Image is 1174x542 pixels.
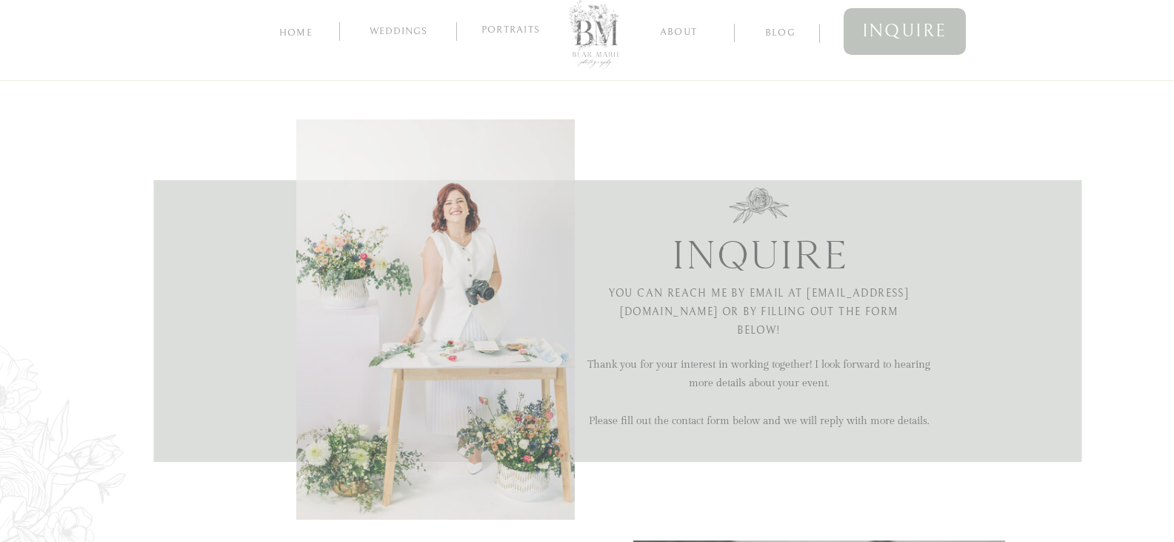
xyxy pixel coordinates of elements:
a: inquire [844,8,966,55]
a: Weddings [359,26,438,41]
a: blog [752,24,810,39]
span: inquire [862,16,947,47]
h2: You can reach me by email at [EMAIL_ADDRESS][DOMAIN_NAME] or by filling out the form below! [607,285,912,340]
a: about [644,24,714,38]
h2: inquire [651,232,868,276]
a: home [276,24,316,39]
p: Thank you for your interest in working together! I look forward to hearing more details about you... [586,356,932,521]
a: Portraits [476,24,547,38]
